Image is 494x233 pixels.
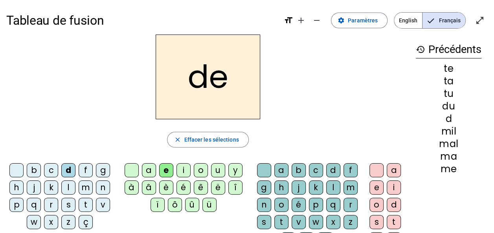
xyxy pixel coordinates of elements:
[296,16,306,25] mat-icon: add
[257,215,271,229] div: s
[343,163,358,177] div: f
[202,198,217,212] div: ü
[79,198,93,212] div: t
[79,163,93,177] div: f
[348,16,378,25] span: Paramètres
[96,180,110,195] div: n
[292,180,306,195] div: j
[27,180,41,195] div: j
[96,163,110,177] div: g
[312,16,321,25] mat-icon: remove
[394,13,422,28] span: English
[79,180,93,195] div: m
[27,198,41,212] div: q
[331,13,387,28] button: Paramètres
[194,180,208,195] div: ê
[142,180,156,195] div: â
[416,76,481,86] div: ta
[61,215,75,229] div: z
[416,45,425,54] mat-icon: history
[151,198,165,212] div: ï
[156,35,260,119] h2: de
[326,180,340,195] div: l
[475,16,485,25] mat-icon: open_in_full
[343,215,358,229] div: z
[176,163,191,177] div: i
[416,139,481,149] div: mal
[309,163,323,177] div: c
[274,215,288,229] div: t
[159,163,173,177] div: e
[194,163,208,177] div: o
[416,152,481,161] div: ma
[9,198,24,212] div: p
[174,136,181,143] mat-icon: close
[185,198,199,212] div: û
[387,163,401,177] div: a
[44,198,58,212] div: r
[44,163,58,177] div: c
[416,127,481,136] div: mil
[416,164,481,174] div: me
[387,180,401,195] div: i
[125,180,139,195] div: à
[211,163,225,177] div: u
[326,163,340,177] div: d
[369,180,384,195] div: e
[416,64,481,73] div: te
[343,198,358,212] div: r
[61,163,75,177] div: d
[44,180,58,195] div: k
[472,13,488,28] button: Entrer en plein écran
[159,180,173,195] div: è
[27,163,41,177] div: b
[257,198,271,212] div: n
[292,163,306,177] div: b
[387,198,401,212] div: d
[326,198,340,212] div: q
[61,198,75,212] div: s
[228,163,242,177] div: y
[369,215,384,229] div: s
[309,215,323,229] div: w
[61,180,75,195] div: l
[416,102,481,111] div: du
[338,17,345,24] mat-icon: settings
[257,180,271,195] div: g
[394,12,466,29] mat-button-toggle-group: Language selection
[309,198,323,212] div: p
[9,180,24,195] div: h
[326,215,340,229] div: x
[293,13,309,28] button: Augmenter la taille de la police
[343,180,358,195] div: m
[27,215,41,229] div: w
[274,163,288,177] div: a
[309,180,323,195] div: k
[96,198,110,212] div: v
[228,180,242,195] div: î
[309,13,325,28] button: Diminuer la taille de la police
[292,198,306,212] div: é
[284,16,293,25] mat-icon: format_size
[142,163,156,177] div: a
[369,198,384,212] div: o
[6,8,277,33] h1: Tableau de fusion
[211,180,225,195] div: ë
[292,215,306,229] div: v
[274,180,288,195] div: h
[44,215,58,229] div: x
[416,41,481,58] h3: Précédents
[167,132,248,147] button: Effacer les sélections
[387,215,401,229] div: t
[422,13,465,28] span: Français
[416,114,481,124] div: d
[176,180,191,195] div: é
[184,135,239,144] span: Effacer les sélections
[274,198,288,212] div: o
[79,215,93,229] div: ç
[168,198,182,212] div: ô
[416,89,481,98] div: tu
